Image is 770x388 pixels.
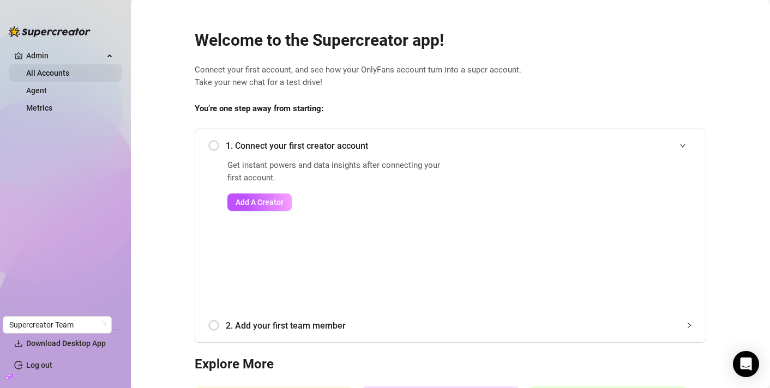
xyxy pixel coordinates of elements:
[679,142,686,149] span: expanded
[686,322,693,329] span: collapsed
[9,317,105,333] span: Supercreator Team
[227,193,292,211] button: Add A Creator
[26,47,104,64] span: Admin
[14,51,23,60] span: crown
[26,104,52,112] a: Metrics
[26,361,52,369] a: Log out
[195,64,706,89] span: Connect your first account, and see how your OnlyFans account turn into a super account. Take you...
[208,312,693,339] div: 2. Add your first team member
[195,104,323,113] strong: You’re one step away from starting:
[26,86,47,95] a: Agent
[26,69,69,77] a: All Accounts
[227,193,447,211] a: Add A Creator
[26,339,106,348] span: Download Desktop App
[5,373,13,380] span: build
[226,139,693,153] span: 1. Connect your first creator account
[208,132,693,159] div: 1. Connect your first creator account
[195,356,706,373] h3: Explore More
[14,339,23,348] span: download
[9,26,91,37] img: logo-BBDzfeDw.svg
[195,30,706,51] h2: Welcome to the Supercreator app!
[474,159,693,299] iframe: Add Creators
[227,159,447,185] span: Get instant powers and data insights after connecting your first account.
[99,322,106,328] span: loading
[733,351,759,377] div: Open Intercom Messenger
[236,198,284,207] span: Add A Creator
[226,319,693,332] span: 2. Add your first team member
